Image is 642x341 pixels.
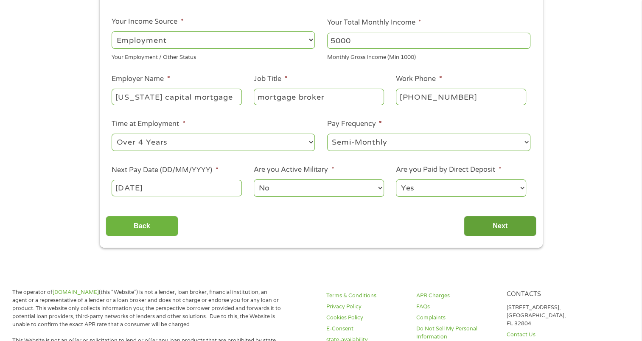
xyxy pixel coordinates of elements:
[112,75,170,84] label: Employer Name
[112,120,185,129] label: Time at Employment
[464,216,536,237] input: Next
[254,89,384,105] input: Cashier
[507,331,586,339] a: Contact Us
[12,288,283,328] p: The operator of (this “Website”) is not a lender, loan broker, financial institution, an agent or...
[112,17,183,26] label: Your Income Source
[53,289,99,296] a: [DOMAIN_NAME]
[416,325,496,341] a: Do Not Sell My Personal Information
[254,165,334,174] label: Are you Active Military
[326,325,406,333] a: E-Consent
[326,303,406,311] a: Privacy Policy
[396,165,501,174] label: Are you Paid by Direct Deposit
[112,180,241,196] input: Use the arrow keys to pick a date
[327,50,530,62] div: Monthly Gross Income (Min 1000)
[326,314,406,322] a: Cookies Policy
[254,75,287,84] label: Job Title
[416,292,496,300] a: APR Charges
[416,314,496,322] a: Complaints
[416,303,496,311] a: FAQs
[112,50,315,62] div: Your Employment / Other Status
[507,291,586,299] h4: Contacts
[106,216,178,237] input: Back
[112,166,218,175] label: Next Pay Date (DD/MM/YYYY)
[327,18,421,27] label: Your Total Monthly Income
[327,33,530,49] input: 1800
[112,89,241,105] input: Walmart
[396,75,442,84] label: Work Phone
[327,120,382,129] label: Pay Frequency
[507,304,586,328] p: [STREET_ADDRESS], [GEOGRAPHIC_DATA], FL 32804.
[326,292,406,300] a: Terms & Conditions
[396,89,526,105] input: (231) 754-4010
